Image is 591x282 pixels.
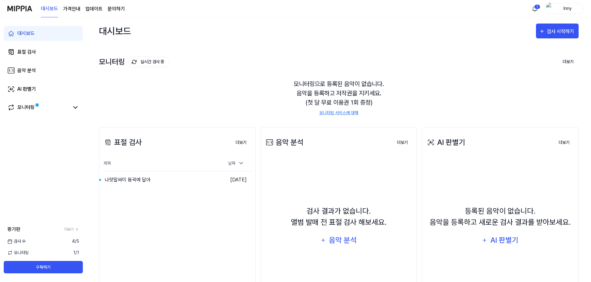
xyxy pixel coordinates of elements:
button: 더보기 [231,137,252,149]
div: 검사 시작하기 [547,28,576,36]
div: 음악 분석 [265,137,304,148]
div: 표절 검사 [103,137,142,148]
button: 더보기 [554,137,575,149]
a: 가격안내 [63,5,80,13]
span: 1 / 1 [73,249,79,256]
a: 업데이트 [85,5,103,13]
a: 모니터링 서비스에 대해 [319,110,358,116]
div: 음악 분석 [328,234,357,246]
div: 검사 결과가 없습니다. 앨범 발매 전 표절 검사 해보세요. [291,206,387,228]
div: 모니터링 [17,104,35,111]
span: 모니터링 [7,249,29,256]
button: 실시간 검사 중 [128,57,169,67]
a: 대시보드 [4,26,83,41]
a: 모니터링 [7,104,69,111]
th: 제목 [103,156,215,171]
button: 더보기 [558,55,579,68]
button: 알림1 [530,4,540,14]
td: [DATE] [215,171,252,189]
button: 검사 시작하기 [536,24,579,38]
img: monitoring Icon [132,59,137,64]
a: 음악 분석 [4,63,83,78]
div: Inny [555,5,580,12]
button: AI 판별기 [478,233,523,248]
span: 평가판 [7,226,20,233]
a: 문의하기 [108,5,125,13]
div: 1 [534,4,540,9]
div: 모니터링으로 등록된 음악이 없습니다. 음악을 등록하고 저작권을 지키세요. (첫 달 무료 이용권 1회 증정) [99,72,579,124]
div: 날짜 [226,158,247,168]
img: 알림 [531,5,538,12]
div: 표절 검사 [17,48,36,56]
a: 더보기 [64,227,79,232]
button: profileInny [544,3,584,14]
div: 대시보드 [17,30,35,37]
a: 표절 검사 [4,45,83,59]
div: 나랏말싸미 듕귁에 달아 [105,176,151,184]
button: 더보기 [392,137,413,149]
div: AI 판별기 [17,85,36,93]
span: 4 / 5 [72,238,79,245]
a: AI 판별기 [4,82,83,97]
div: 모니터링 [99,57,169,67]
div: AI 판별기 [426,137,465,148]
div: AI 판별기 [489,234,519,246]
img: profile [546,2,554,15]
div: 음악 분석 [17,67,36,74]
button: 음악 분석 [317,233,361,248]
span: 검사 수 [7,238,26,245]
div: 등록된 음악이 없습니다. 음악을 등록하고 새로운 검사 결과를 받아보세요. [430,206,571,228]
a: 대시보드 [41,0,58,17]
button: 구독하기 [4,261,83,273]
div: 대시보드 [99,24,131,38]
